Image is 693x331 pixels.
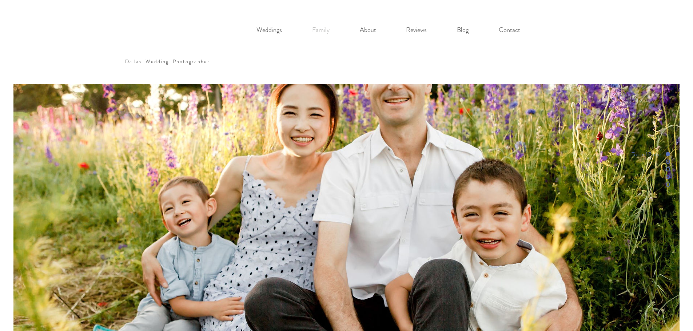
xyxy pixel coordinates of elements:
[125,58,210,65] a: Dallas Wedding Photographer
[297,23,345,37] a: Family
[356,23,380,37] p: About
[242,23,535,37] nav: Site
[495,23,524,37] p: Contact
[453,23,472,37] p: Blog
[402,23,430,37] p: Reviews
[442,23,484,37] a: Blog
[391,23,442,37] a: Reviews
[562,150,670,181] nav: Page
[562,150,670,158] a: Top of Page
[345,23,391,37] a: About
[632,151,666,158] span: Top of Page
[484,23,535,37] a: Contact
[308,23,333,37] p: Family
